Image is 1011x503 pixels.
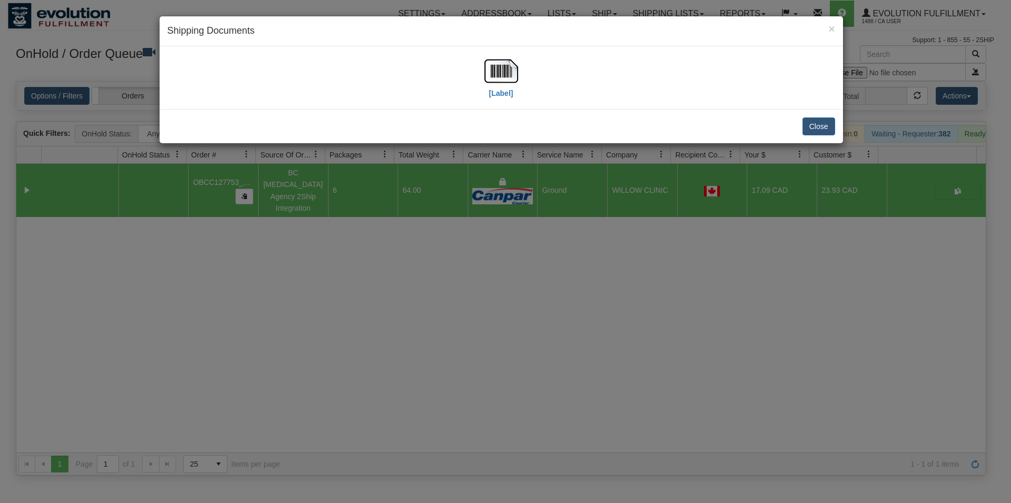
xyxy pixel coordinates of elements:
[828,23,835,34] button: Close
[489,88,513,98] label: [Label]
[828,23,835,35] span: ×
[167,24,835,38] h4: Shipping Documents
[484,66,518,97] a: [Label]
[802,117,835,135] button: Close
[484,54,518,88] img: barcode.jpg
